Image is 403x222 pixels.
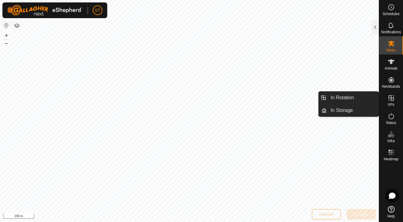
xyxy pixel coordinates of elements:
[7,5,83,16] img: Gallagher Logo
[381,30,401,34] span: Notifications
[195,214,213,220] a: Contact Us
[387,139,395,143] span: Infra
[327,104,379,116] a: In Storage
[330,107,353,114] span: In Storage
[319,104,379,116] li: In Storage
[3,40,10,47] button: –
[385,67,398,70] span: Animals
[382,85,400,88] span: Neckbands
[382,12,399,16] span: Schedules
[379,204,403,220] a: Help
[319,92,379,104] li: In Rotation
[3,32,10,39] button: +
[330,94,354,101] span: In Rotation
[95,7,100,14] span: ST
[3,22,10,29] button: Reset Map
[13,22,21,29] button: Map Layers
[388,103,394,106] span: VPs
[166,214,188,220] a: Privacy Policy
[384,157,398,161] span: Heatmap
[386,121,396,125] span: Status
[387,214,395,218] span: Help
[387,48,395,52] span: Mobs
[327,92,379,104] a: In Rotation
